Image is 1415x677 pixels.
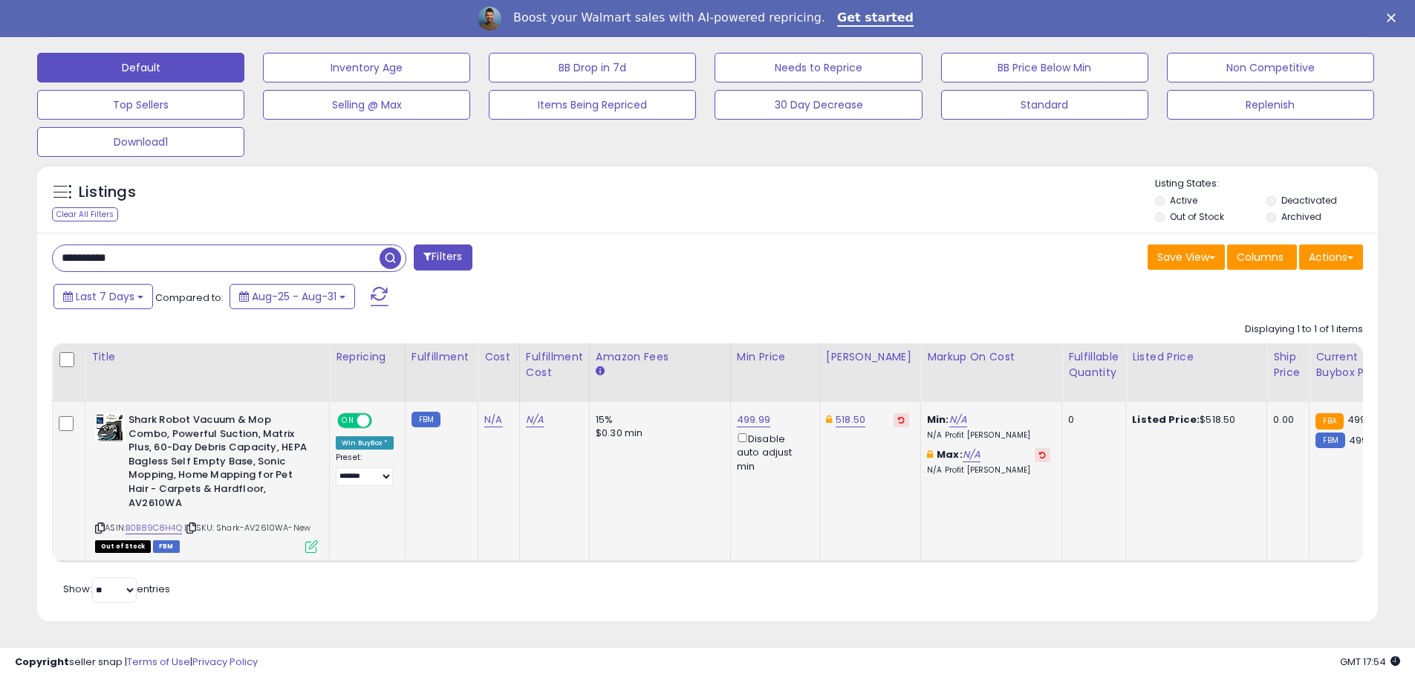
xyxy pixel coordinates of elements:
div: 0 [1068,413,1114,427]
div: Amazon Fees [596,349,724,365]
div: Win BuyBox * [336,436,394,450]
span: 499 [1347,412,1366,427]
a: N/A [949,412,967,427]
span: Last 7 Days [76,289,134,304]
a: Get started [837,10,914,27]
small: Amazon Fees. [596,365,605,378]
p: N/A Profit [PERSON_NAME] [927,465,1050,476]
button: Inventory Age [263,53,470,82]
button: Non Competitive [1167,53,1374,82]
div: ASIN: [95,413,318,551]
p: Listing States: [1155,177,1378,191]
span: Aug-25 - Aug-31 [252,289,336,304]
div: Title [91,349,323,365]
a: N/A [484,412,502,427]
label: Active [1170,194,1197,207]
b: Shark Robot Vacuum & Mop Combo, Powerful Suction, Matrix Plus, 60-Day Debris Capacity, HEPA Bagle... [129,413,309,514]
div: Boost your Walmart sales with AI-powered repricing. [513,10,825,25]
div: 15% [596,413,719,427]
a: Privacy Policy [192,655,258,669]
img: 510q3h3lmDL._SL40_.jpg [95,413,125,443]
button: 30 Day Decrease [715,90,922,120]
b: Min: [927,412,949,427]
label: Archived [1281,210,1321,223]
span: Show: entries [63,582,170,596]
small: FBM [412,412,440,427]
button: Filters [414,244,472,271]
a: 499.99 [737,412,770,427]
div: 0.00 [1273,413,1298,427]
b: Max: [937,447,963,461]
span: 2025-09-8 17:54 GMT [1340,655,1400,669]
span: OFF [370,415,394,427]
div: Ship Price [1273,349,1303,380]
h5: Listings [79,182,136,203]
button: BB Price Below Min [941,53,1148,82]
button: Top Sellers [37,90,244,120]
div: Fulfillment [412,349,472,365]
span: FBM [153,540,180,553]
div: $0.30 min [596,427,719,440]
div: Clear All Filters [52,207,118,221]
label: Deactivated [1281,194,1337,207]
label: Out of Stock [1170,210,1224,223]
div: Current Buybox Price [1315,349,1392,380]
span: 499.99 [1349,433,1382,447]
div: Cost [484,349,513,365]
button: Download1 [37,127,244,157]
strong: Copyright [15,655,69,669]
button: Items Being Repriced [489,90,696,120]
span: ON [339,415,357,427]
div: Repricing [336,349,399,365]
div: seller snap | | [15,655,258,670]
button: BB Drop in 7d [489,53,696,82]
button: Save View [1148,244,1225,270]
span: Columns [1237,250,1284,265]
button: Standard [941,90,1148,120]
div: Displaying 1 to 1 of 1 items [1245,323,1363,337]
div: [PERSON_NAME] [826,349,914,365]
button: Needs to Reprice [715,53,922,82]
span: Compared to: [155,291,224,305]
a: N/A [526,412,544,427]
div: Fulfillment Cost [526,349,583,380]
img: Profile image for Adrian [478,7,501,30]
button: Replenish [1167,90,1374,120]
div: Fulfillable Quantity [1068,349,1119,380]
a: B0B89C8H4Q [126,522,182,534]
small: FBM [1315,433,1344,448]
div: Min Price [737,349,813,365]
b: Listed Price: [1132,412,1200,427]
div: Close [1387,13,1402,22]
div: Disable auto adjust min [737,430,808,473]
button: Columns [1227,244,1297,270]
th: The percentage added to the cost of goods (COGS) that forms the calculator for Min & Max prices. [921,343,1062,402]
span: All listings that are currently out of stock and unavailable for purchase on Amazon [95,540,151,553]
a: 518.50 [836,412,865,427]
div: $518.50 [1132,413,1255,427]
a: N/A [963,447,980,462]
small: FBA [1315,413,1343,430]
button: Actions [1299,244,1363,270]
div: Preset: [336,453,394,486]
div: Listed Price [1132,349,1261,365]
a: Terms of Use [127,655,190,669]
button: Default [37,53,244,82]
button: Aug-25 - Aug-31 [230,284,355,309]
button: Last 7 Days [53,284,153,309]
div: Markup on Cost [927,349,1055,365]
p: N/A Profit [PERSON_NAME] [927,430,1050,441]
span: | SKU: Shark-AV2610WA-New [184,522,310,534]
button: Selling @ Max [263,90,470,120]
